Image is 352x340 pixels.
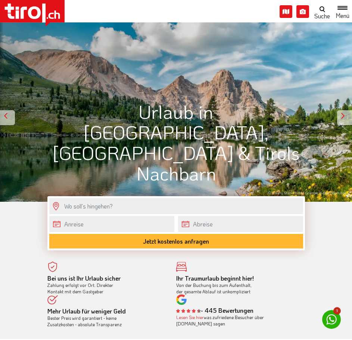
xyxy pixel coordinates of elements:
[47,274,121,282] b: Bei uns ist Ihr Urlaub sicher
[176,314,204,320] a: Lesen Sie hier
[176,274,254,282] b: Ihr Traumurlaub beginnt hier!
[49,234,303,248] button: Jetzt kostenlos anfragen
[296,5,309,18] i: Fotogalerie
[176,306,253,314] b: - 445 Bewertungen
[47,308,165,327] div: Bester Preis wird garantiert - keine Zusatzkosten - absolute Transparenz
[47,307,126,315] b: Mehr Urlaub für weniger Geld
[47,275,165,294] div: Zahlung erfolgt vor Ort. Direkter Kontakt mit dem Gastgeber
[333,307,341,315] span: 1
[322,310,341,329] a: 1
[49,216,174,232] input: Anreise
[280,5,292,18] i: Karte öffnen
[178,216,303,232] input: Abreise
[176,275,294,294] div: Von der Buchung bis zum Aufenthalt, der gesamte Ablauf ist unkompliziert
[333,4,352,19] button: Toggle navigation
[49,198,303,214] input: Wo soll's hingehen?
[176,294,187,305] img: google
[176,314,294,327] div: was zufriedene Besucher über [DOMAIN_NAME] sagen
